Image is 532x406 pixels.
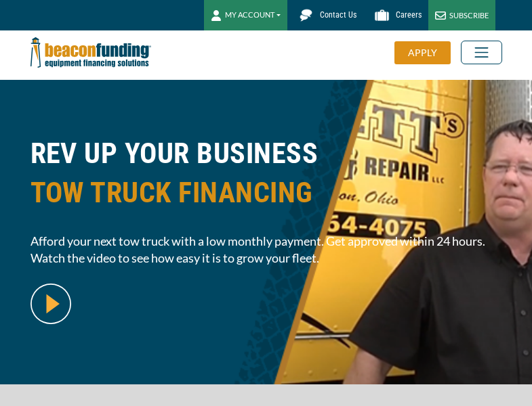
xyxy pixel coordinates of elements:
span: TOW TRUCK FINANCING [30,173,502,212]
span: Afford your next tow truck with a low monthly payment. Get approved within 24 hours. Watch the vi... [30,233,502,267]
a: Careers [363,3,428,27]
a: Contact Us [287,3,363,27]
img: video modal pop-up play button [30,284,71,324]
div: APPLY [394,41,451,64]
span: Contact Us [320,10,356,20]
h1: REV UP YOUR BUSINESS [30,134,502,223]
button: Toggle navigation [461,41,502,64]
img: Beacon Funding chat [294,3,318,27]
img: Beacon Funding Careers [370,3,394,27]
a: APPLY [394,41,461,64]
img: Beacon Funding Corporation logo [30,30,151,74]
span: Careers [396,10,422,20]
